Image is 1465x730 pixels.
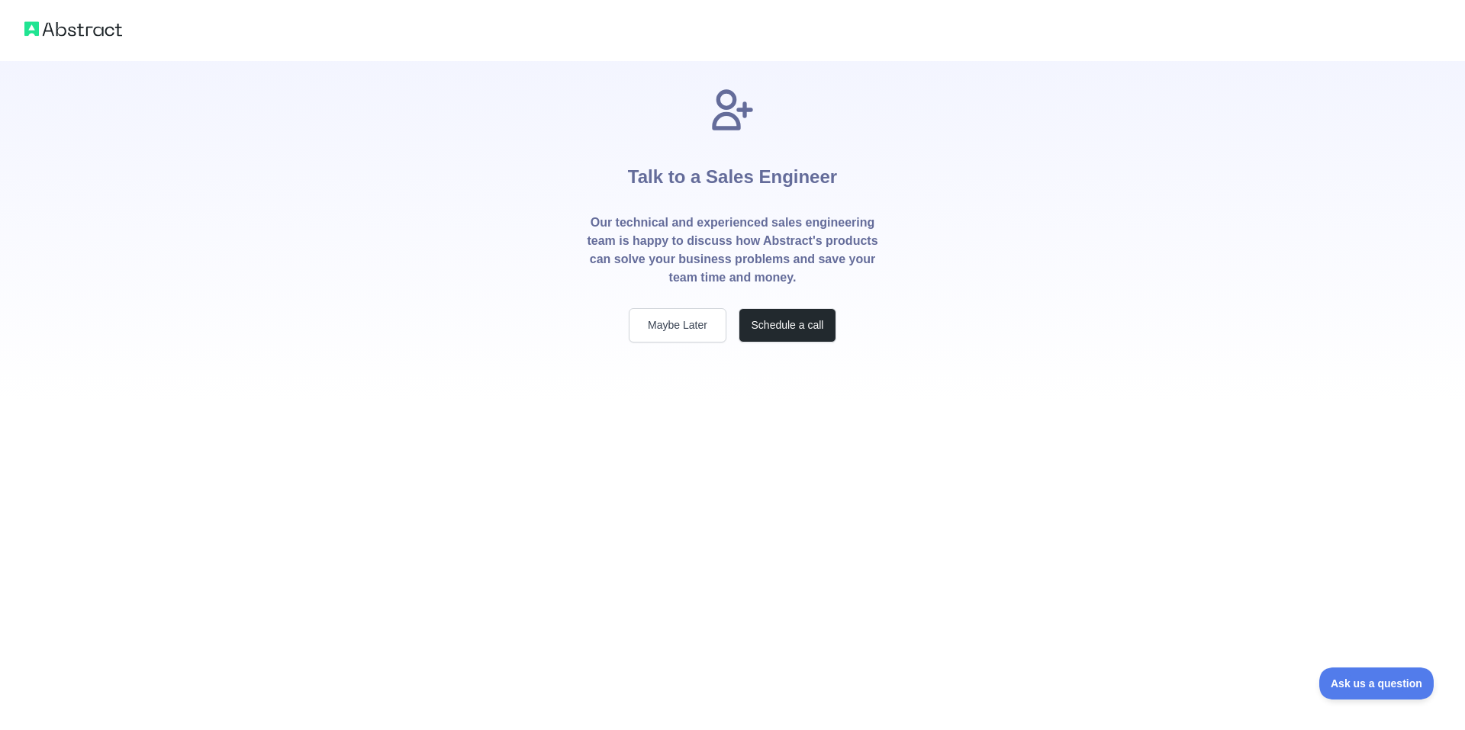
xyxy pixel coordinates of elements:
[1319,667,1434,699] iframe: Toggle Customer Support
[24,18,122,40] img: Abstract logo
[586,214,879,287] p: Our technical and experienced sales engineering team is happy to discuss how Abstract's products ...
[628,134,837,214] h1: Talk to a Sales Engineer
[739,308,836,342] button: Schedule a call
[629,308,726,342] button: Maybe Later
